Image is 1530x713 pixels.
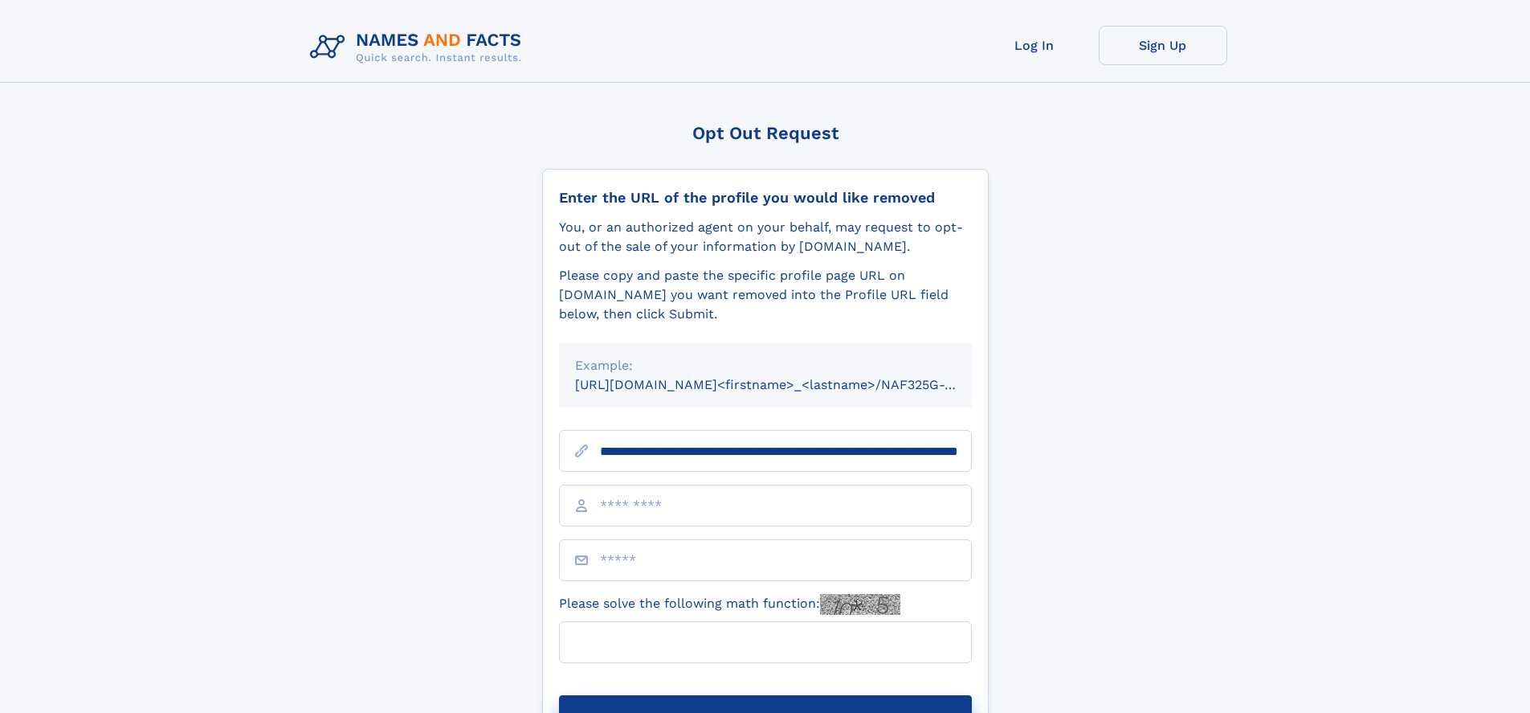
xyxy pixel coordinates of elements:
[559,218,972,256] div: You, or an authorized agent on your behalf, may request to opt-out of the sale of your informatio...
[559,266,972,324] div: Please copy and paste the specific profile page URL on [DOMAIN_NAME] you want removed into the Pr...
[304,26,535,69] img: Logo Names and Facts
[970,26,1099,65] a: Log In
[559,189,972,207] div: Enter the URL of the profile you would like removed
[575,377,1002,392] small: [URL][DOMAIN_NAME]<firstname>_<lastname>/NAF325G-xxxxxxxx
[1099,26,1227,65] a: Sign Up
[559,594,900,615] label: Please solve the following math function:
[575,356,956,375] div: Example:
[542,123,989,143] div: Opt Out Request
